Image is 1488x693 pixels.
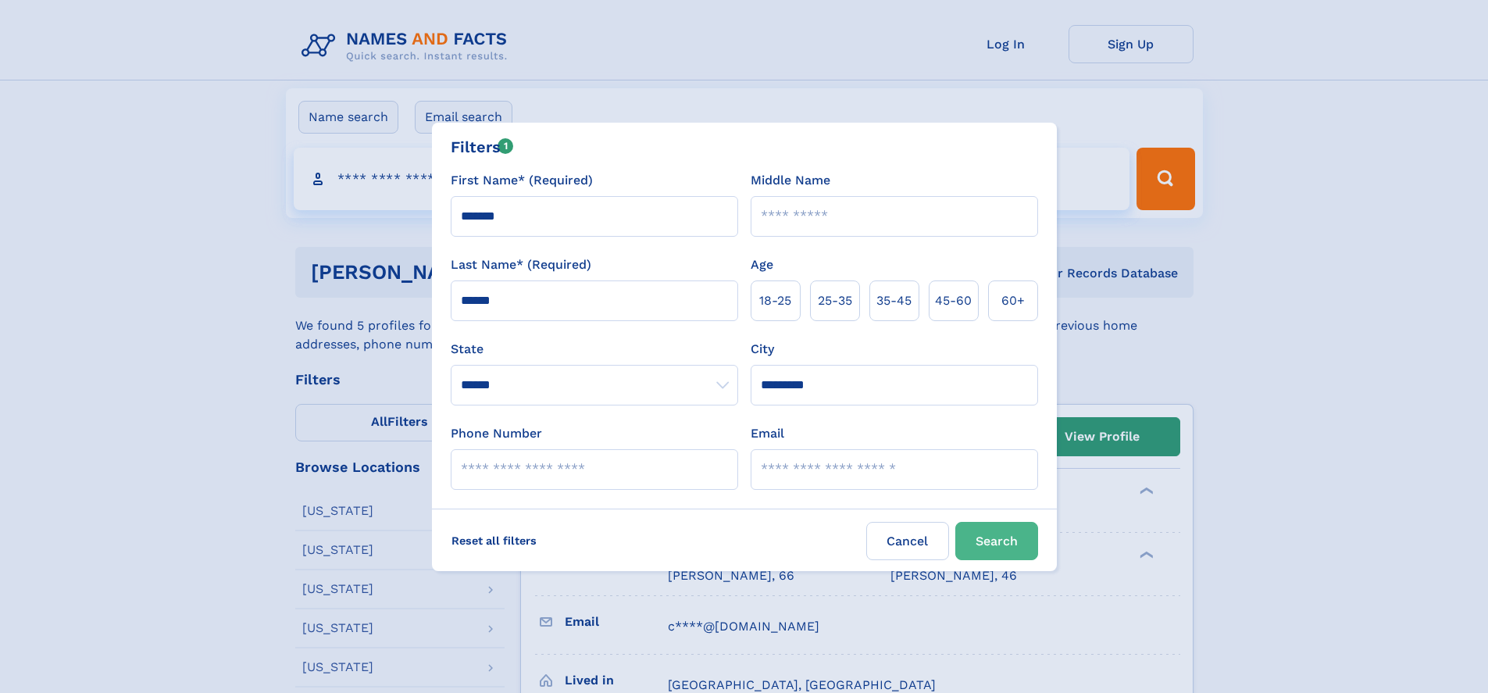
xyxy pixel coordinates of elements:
[955,522,1038,560] button: Search
[876,291,912,310] span: 35‑45
[935,291,972,310] span: 45‑60
[751,171,830,190] label: Middle Name
[1001,291,1025,310] span: 60+
[441,522,547,559] label: Reset all filters
[751,255,773,274] label: Age
[751,340,774,359] label: City
[866,522,949,560] label: Cancel
[451,340,738,359] label: State
[751,424,784,443] label: Email
[759,291,791,310] span: 18‑25
[451,255,591,274] label: Last Name* (Required)
[451,424,542,443] label: Phone Number
[451,171,593,190] label: First Name* (Required)
[818,291,852,310] span: 25‑35
[451,135,514,159] div: Filters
